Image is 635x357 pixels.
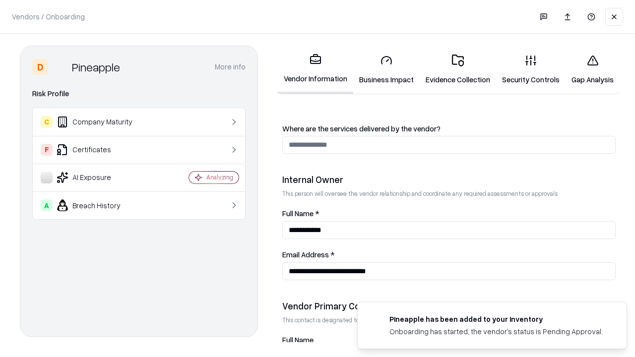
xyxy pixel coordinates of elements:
[370,314,381,326] img: pineappleenergy.com
[41,172,159,183] div: AI Exposure
[353,47,420,93] a: Business Impact
[41,199,53,211] div: A
[389,314,603,324] div: Pineapple has been added to your inventory
[282,125,616,132] label: Where are the services delivered by the vendor?
[282,336,616,344] label: Full Name
[420,47,496,93] a: Evidence Collection
[389,326,603,337] div: Onboarding has started, the vendor's status is Pending Approval.
[41,199,159,211] div: Breach History
[282,300,616,312] div: Vendor Primary Contact
[52,59,68,75] img: Pineapple
[32,88,246,100] div: Risk Profile
[41,144,53,156] div: F
[282,189,616,198] p: This person will oversee the vendor relationship and coordinate any required assessments or appro...
[282,210,616,217] label: Full Name *
[72,59,120,75] div: Pineapple
[206,173,233,181] div: Analyzing
[282,251,616,258] label: Email Address *
[282,316,616,324] p: This contact is designated to receive the assessment request from Shift
[496,47,566,93] a: Security Controls
[41,116,159,128] div: Company Maturity
[41,116,53,128] div: C
[566,47,620,93] a: Gap Analysis
[282,174,616,185] div: Internal Owner
[215,58,246,76] button: More info
[12,11,85,22] p: Vendors / Onboarding
[41,144,159,156] div: Certificates
[278,46,353,94] a: Vendor Information
[32,59,48,75] div: D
